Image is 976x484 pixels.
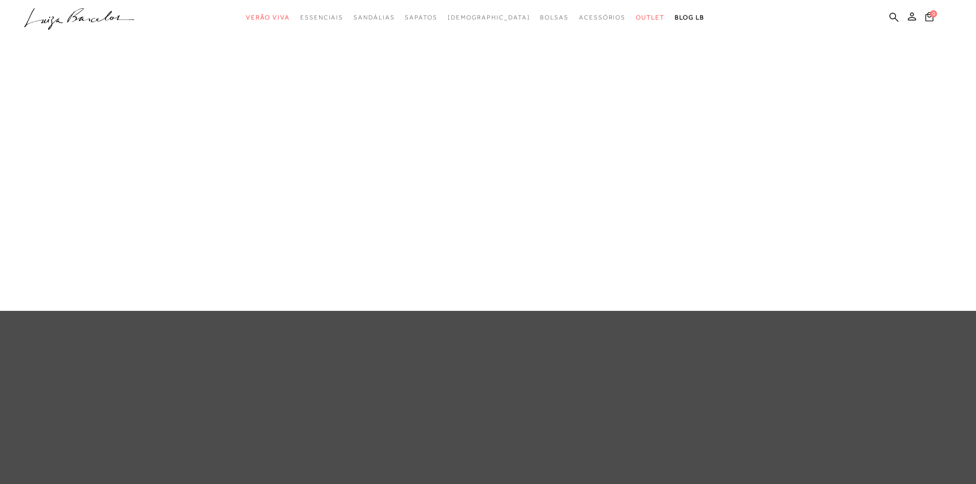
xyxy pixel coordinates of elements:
[579,14,626,21] span: Acessórios
[675,14,704,21] span: BLOG LB
[246,8,290,27] a: categoryNavScreenReaderText
[540,8,569,27] a: categoryNavScreenReaderText
[405,8,437,27] a: categoryNavScreenReaderText
[300,8,343,27] a: categoryNavScreenReaderText
[300,14,343,21] span: Essenciais
[930,10,937,17] span: 0
[246,14,290,21] span: Verão Viva
[448,14,530,21] span: [DEMOGRAPHIC_DATA]
[540,14,569,21] span: Bolsas
[675,8,704,27] a: BLOG LB
[448,8,530,27] a: noSubCategoriesText
[922,11,937,25] button: 0
[636,14,664,21] span: Outlet
[354,8,394,27] a: categoryNavScreenReaderText
[354,14,394,21] span: Sandálias
[405,14,437,21] span: Sapatos
[636,8,664,27] a: categoryNavScreenReaderText
[579,8,626,27] a: categoryNavScreenReaderText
